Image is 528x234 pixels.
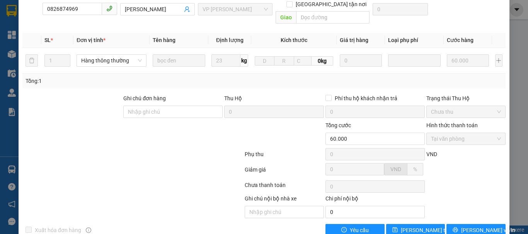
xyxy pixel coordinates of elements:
[77,37,106,43] span: Đơn vị tính
[431,106,501,118] span: Chưa thu
[86,227,91,233] span: info-circle
[447,37,473,43] span: Cước hàng
[340,54,382,67] input: 0
[426,94,506,103] div: Trạng thái Thu Hộ
[447,54,489,67] input: 0
[385,33,444,48] th: Loại phụ phí
[81,55,142,66] span: Hàng thông thường
[325,194,425,206] div: Chi phí nội bộ
[78,34,146,41] strong: : [DOMAIN_NAME]
[332,94,400,103] span: Phí thu hộ khách nhận trả
[216,37,244,43] span: Định lượng
[9,45,109,61] span: 324B [PERSON_NAME] [GEOGRAPHIC_DATA]
[44,37,51,43] span: SL
[184,6,190,12] span: user-add
[87,26,138,32] strong: Hotline : 0889 23 23 23
[203,3,268,15] span: VP LÊ HỒNG PHONG
[495,54,502,67] button: plus
[245,194,324,206] div: Ghi chú nội bộ nhà xe
[106,5,112,12] span: phone
[245,206,324,218] input: Nhập ghi chú
[274,56,294,66] input: R
[9,45,109,61] span: VP gửi:
[153,54,205,67] input: VD: Bàn, Ghế
[426,122,478,128] label: Hình thức thanh toán
[240,54,248,67] span: kg
[281,37,307,43] span: Kích thước
[312,56,334,66] span: 0kg
[78,35,96,40] span: Website
[453,227,458,233] span: printer
[340,37,368,43] span: Giá trị hàng
[26,77,204,85] div: Tổng: 1
[123,95,166,101] label: Ghi chú đơn hàng
[123,106,223,118] input: Ghi chú đơn hàng
[60,7,165,15] strong: CÔNG TY TNHH VĨNH QUANG
[276,11,296,24] span: Giao
[431,133,501,145] span: Tại văn phòng
[81,17,144,25] strong: PHIẾU GỬI HÀNG
[244,165,325,179] div: Giảm giá
[325,122,351,128] span: Tổng cước
[296,11,370,24] input: Dọc đường
[5,7,37,40] img: logo
[373,3,428,15] input: Cước giao hàng
[153,37,175,43] span: Tên hàng
[392,227,398,233] span: save
[413,166,417,172] span: %
[390,166,401,172] span: VND
[426,151,437,157] span: VND
[224,95,242,101] span: Thu Hộ
[294,56,312,66] input: C
[255,56,274,66] input: D
[244,150,325,163] div: Phụ thu
[26,54,38,67] button: delete
[244,181,325,194] div: Chưa thanh toán
[341,227,347,233] span: exclamation-circle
